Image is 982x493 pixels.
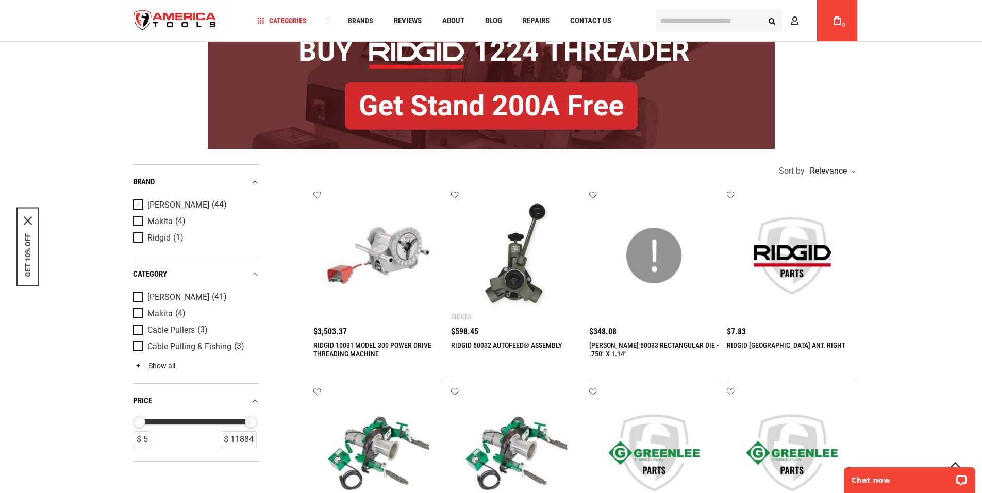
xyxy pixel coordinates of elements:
a: [PERSON_NAME] (44) [133,199,257,211]
span: Categories [257,17,307,24]
img: BOGO: Buy RIDGID® 1224 Threader, Get Stand 200A Free! [208,12,775,149]
a: [PERSON_NAME] 60033 RECTANGULAR DIE - .750" X 1.14" [589,341,719,358]
span: $348.08 [589,328,617,336]
span: $598.45 [451,328,478,336]
a: Cable Pullers (3) [133,325,257,336]
a: Cable Pulling & Fishing (3) [133,341,257,352]
a: Blog [480,14,507,28]
a: About [438,14,469,28]
span: [PERSON_NAME] [147,200,209,210]
span: (44) [212,200,227,209]
span: Makita [147,217,173,226]
button: Search [762,11,782,30]
span: 0 [842,22,845,28]
span: Reviews [394,17,422,25]
a: Categories [253,14,311,28]
span: (41) [212,293,227,301]
span: $3,503.37 [313,328,347,336]
img: RIDGID 60013 MOUNT, WIFI ANT. RIGHT [737,201,847,311]
img: America Tools [125,2,225,40]
div: category [133,267,259,281]
span: (4) [175,217,186,226]
div: $ 11884 [221,431,257,448]
a: store logo [125,2,225,40]
div: Brand [133,175,259,189]
span: (3) [197,326,208,334]
div: price [133,394,259,408]
a: [PERSON_NAME] (41) [133,292,257,303]
a: Makita (4) [133,308,257,319]
span: Blog [485,17,502,25]
img: RIDGID 10031 MODEL 300 POWER DRIVE THREADING MACHINE [324,201,434,311]
span: Ridgid [147,233,171,243]
svg: close icon [24,216,32,225]
span: Repairs [523,17,550,25]
span: Brands [348,17,373,24]
div: Product Filters [133,164,259,462]
a: Show all [133,362,175,370]
a: Makita (4) [133,216,257,227]
span: Cable Pullers [147,326,195,335]
button: GET 10% OFF [24,233,32,277]
span: (1) [173,233,184,242]
a: Reviews [389,14,426,28]
div: $ 5 [134,431,151,448]
img: GREENLEE 60033 RECTANGULAR DIE - .750 [600,201,709,311]
img: RIDGID 60032 AUTOFEED® ASSEMBLY [461,201,571,311]
iframe: LiveChat chat widget [837,461,982,493]
span: Sort by [779,167,805,175]
span: (4) [175,309,186,318]
a: RIDGID 60032 AUTOFEED® ASSEMBLY [451,341,562,349]
a: Ridgid (1) [133,232,257,244]
a: Brands [343,14,378,28]
div: Ridgid [451,313,471,321]
span: Makita [147,309,173,318]
span: [PERSON_NAME] [147,293,209,302]
a: Repairs [518,14,554,28]
div: Relevance [807,167,855,175]
a: RIDGID 10031 MODEL 300 POWER DRIVE THREADING MACHINE [313,341,431,358]
span: Cable Pulling & Fishing [147,342,231,351]
button: Close [24,216,32,225]
a: RIDGID [GEOGRAPHIC_DATA] ANT. RIGHT [727,341,845,349]
a: Contact Us [565,14,616,28]
span: About [442,17,464,25]
span: (3) [234,342,244,351]
span: $7.83 [727,328,746,336]
span: Contact Us [570,17,611,25]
